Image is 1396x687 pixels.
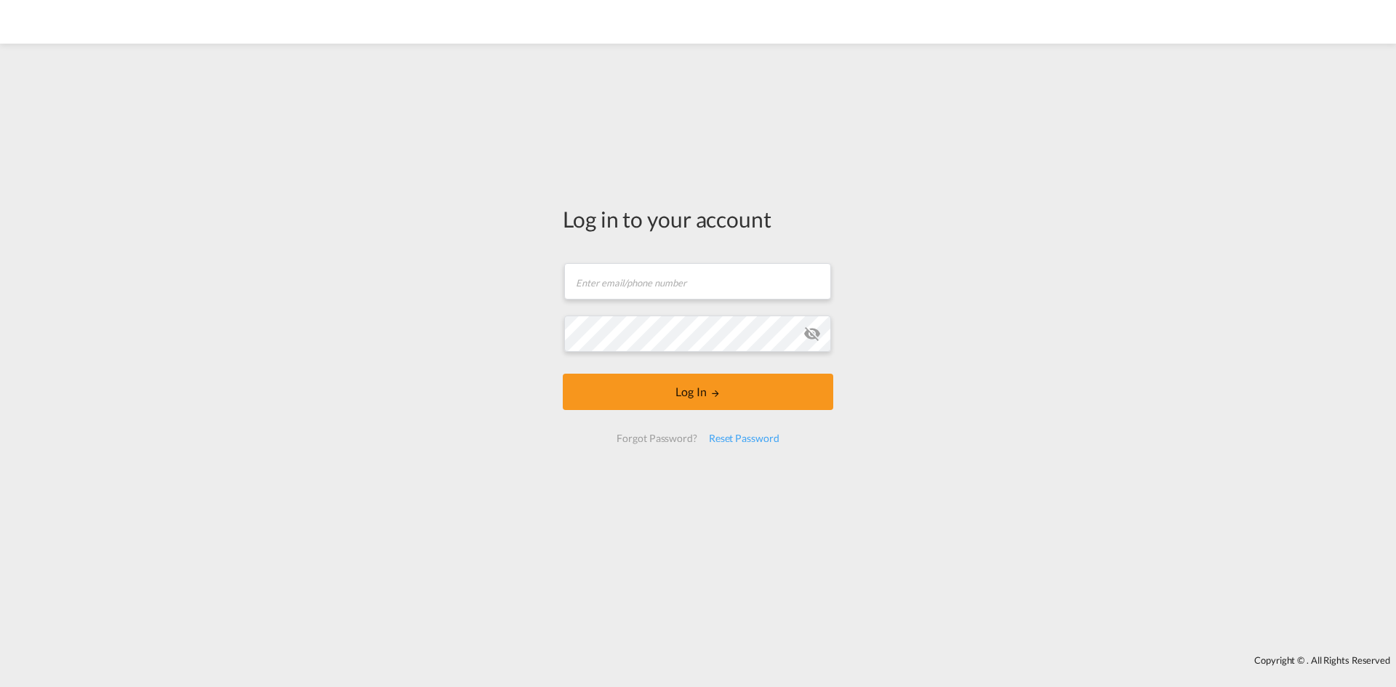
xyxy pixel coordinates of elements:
div: Forgot Password? [611,425,702,451]
div: Reset Password [703,425,785,451]
md-icon: icon-eye-off [803,325,821,342]
div: Log in to your account [563,204,833,234]
input: Enter email/phone number [564,263,831,300]
button: LOGIN [563,374,833,410]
